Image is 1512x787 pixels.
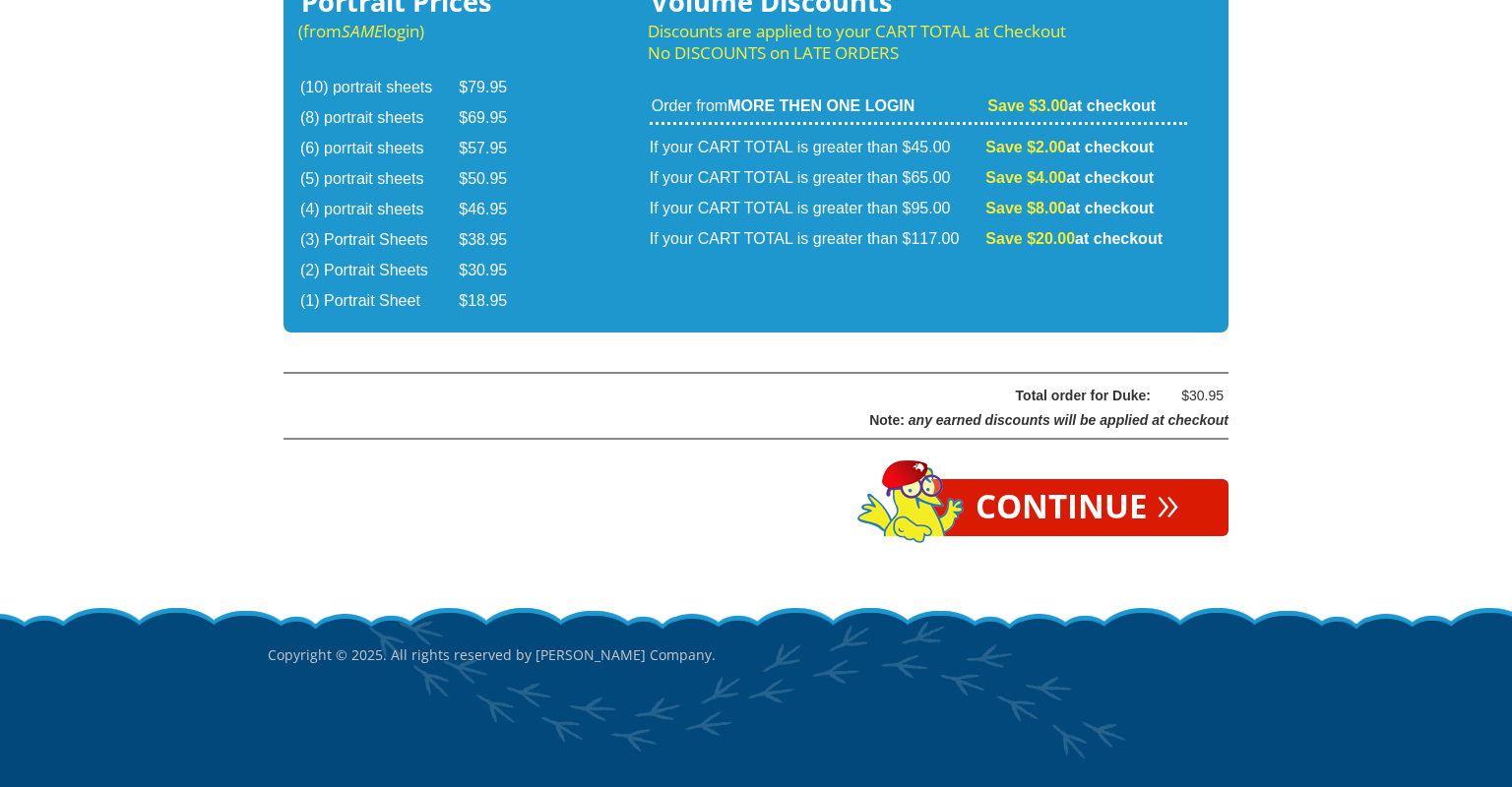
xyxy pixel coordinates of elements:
td: $46.95 [459,196,532,224]
td: If your CART TOTAL is greater than $45.00 [650,127,984,162]
strong: at checkout [985,139,1154,155]
span: Save $20.00 [985,230,1075,247]
td: (4) portrait sheets [300,196,457,224]
p: (from login) [298,21,534,42]
td: (10) portrait sheets [300,74,457,102]
td: (3) Portrait Sheets [300,226,457,255]
a: Continue» [926,479,1228,536]
p: Copyright © 2025. All rights reserved by [PERSON_NAME] Company. [268,605,1244,705]
strong: at checkout [985,230,1163,247]
span: Save $2.00 [985,139,1066,155]
span: Save $8.00 [985,200,1066,216]
strong: at checkout [985,169,1154,186]
td: $18.95 [459,287,532,316]
td: Order from [650,95,984,125]
span: Save $4.00 [985,169,1066,186]
strong: at checkout [987,97,1156,114]
td: (6) porrtait sheets [300,135,457,163]
div: Total order for Duke: [334,384,1151,408]
td: (5) portrait sheets [300,165,457,194]
em: SAME [342,20,383,42]
strong: at checkout [985,200,1154,216]
span: » [1157,491,1179,513]
td: If your CART TOTAL is greater than $117.00 [650,225,984,254]
div: $30.95 [1165,384,1224,408]
td: $57.95 [459,135,532,163]
span: Save $3.00 [987,97,1068,114]
td: If your CART TOTAL is greater than $65.00 [650,164,984,193]
td: $30.95 [459,257,532,285]
td: $69.95 [459,104,532,133]
td: $38.95 [459,226,532,255]
span: Note: [869,412,905,428]
td: $79.95 [459,74,532,102]
td: (2) Portrait Sheets [300,257,457,285]
td: (1) Portrait Sheet [300,287,457,316]
strong: MORE THEN ONE LOGIN [727,97,914,114]
td: If your CART TOTAL is greater than $95.00 [650,195,984,223]
p: Discounts are applied to your CART TOTAL at Checkout No DISCOUNTS on LATE ORDERS [648,21,1189,64]
span: any earned discounts will be applied at checkout [909,412,1228,428]
td: $50.95 [459,165,532,194]
td: (8) portrait sheets [300,104,457,133]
